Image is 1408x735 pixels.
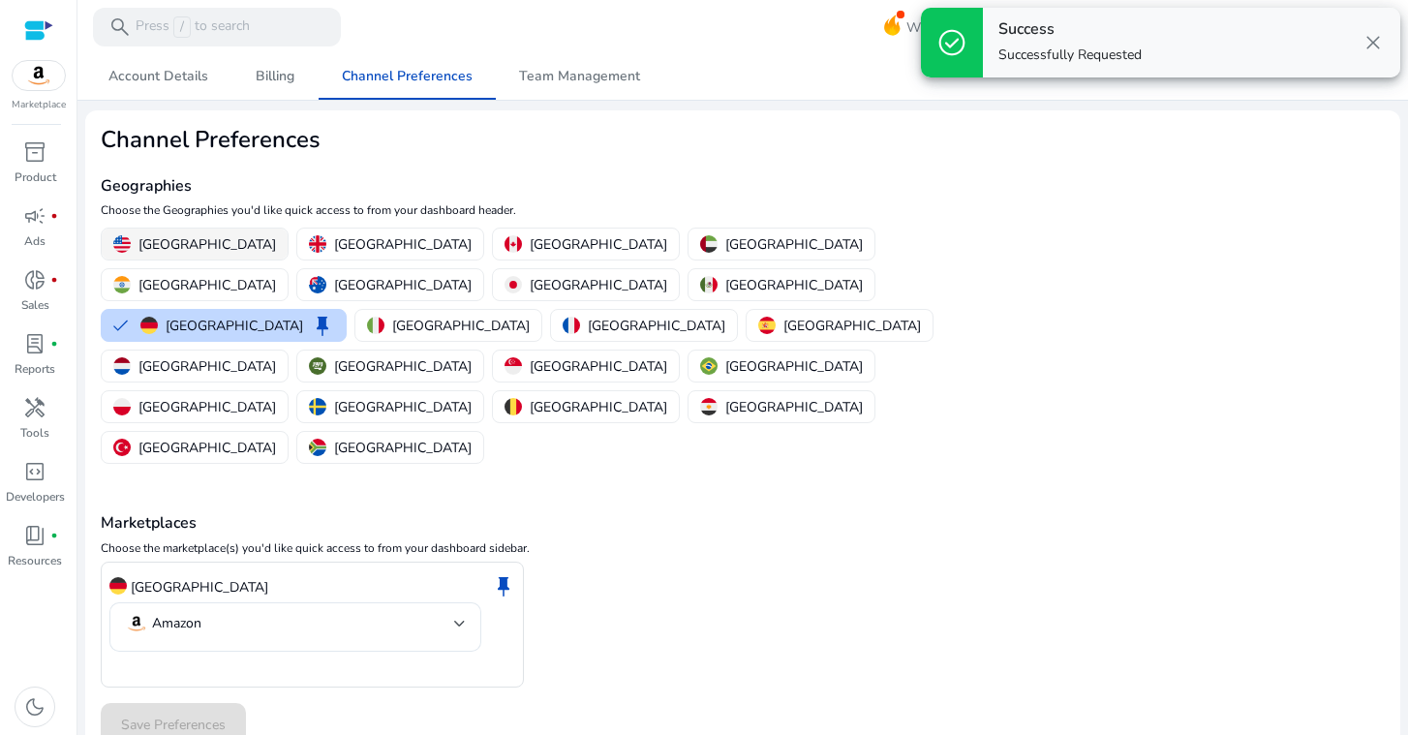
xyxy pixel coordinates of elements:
[309,235,326,253] img: uk.svg
[138,438,276,458] p: [GEOGRAPHIC_DATA]
[8,552,62,569] p: Resources
[173,16,191,38] span: /
[101,126,957,154] h2: Channel Preferences
[334,356,472,377] p: [GEOGRAPHIC_DATA]
[15,168,56,186] p: Product
[505,276,522,293] img: jp.svg
[6,488,65,505] p: Developers
[505,235,522,253] img: ca.svg
[23,695,46,719] span: dark_mode
[519,70,640,83] span: Team Management
[113,439,131,456] img: tr.svg
[530,397,667,417] p: [GEOGRAPHIC_DATA]
[334,397,472,417] p: [GEOGRAPHIC_DATA]
[23,396,46,419] span: handyman
[24,232,46,250] p: Ads
[125,612,148,635] img: amazon.svg
[140,317,158,334] img: de.svg
[588,316,725,336] p: [GEOGRAPHIC_DATA]
[12,98,66,112] p: Marketplace
[136,16,250,38] p: Press to search
[23,524,46,547] span: book_4
[783,316,921,336] p: [GEOGRAPHIC_DATA]
[530,275,667,295] p: [GEOGRAPHIC_DATA]
[138,356,276,377] p: [GEOGRAPHIC_DATA]
[109,577,127,595] img: de.svg
[21,296,49,314] p: Sales
[15,360,55,378] p: Reports
[334,275,472,295] p: [GEOGRAPHIC_DATA]
[936,27,967,58] span: check_circle
[725,397,863,417] p: [GEOGRAPHIC_DATA]
[309,439,326,456] img: za.svg
[101,539,1385,557] p: Choose the marketplace(s) you'd like quick access to from your dashboard sidebar.
[50,212,58,220] span: fiber_manual_record
[700,276,718,293] img: mx.svg
[563,317,580,334] img: fr.svg
[108,70,208,83] span: Account Details
[152,615,201,632] p: Amazon
[342,70,473,83] span: Channel Preferences
[492,574,515,597] span: keep
[725,275,863,295] p: [GEOGRAPHIC_DATA]
[138,397,276,417] p: [GEOGRAPHIC_DATA]
[23,140,46,164] span: inventory_2
[906,11,982,45] span: What's New
[725,356,863,377] p: [GEOGRAPHIC_DATA]
[700,235,718,253] img: ae.svg
[50,276,58,284] span: fiber_manual_record
[20,424,49,442] p: Tools
[309,398,326,415] img: se.svg
[758,317,776,334] img: es.svg
[23,204,46,228] span: campaign
[138,275,276,295] p: [GEOGRAPHIC_DATA]
[725,234,863,255] p: [GEOGRAPHIC_DATA]
[23,332,46,355] span: lab_profile
[101,514,1385,533] h4: Marketplaces
[309,357,326,375] img: sa.svg
[530,356,667,377] p: [GEOGRAPHIC_DATA]
[1362,31,1385,54] span: close
[334,438,472,458] p: [GEOGRAPHIC_DATA]
[392,316,530,336] p: [GEOGRAPHIC_DATA]
[256,70,294,83] span: Billing
[700,398,718,415] img: eg.svg
[23,268,46,291] span: donut_small
[311,314,334,337] span: keep
[998,46,1142,65] p: Successfully Requested
[50,532,58,539] span: fiber_manual_record
[700,357,718,375] img: br.svg
[505,357,522,375] img: sg.svg
[530,234,667,255] p: [GEOGRAPHIC_DATA]
[505,398,522,415] img: be.svg
[166,316,303,336] p: [GEOGRAPHIC_DATA]
[113,357,131,375] img: nl.svg
[101,177,957,196] h4: Geographies
[108,15,132,39] span: search
[113,276,131,293] img: in.svg
[998,20,1142,39] h4: Success
[309,276,326,293] img: au.svg
[131,577,268,597] p: [GEOGRAPHIC_DATA]
[334,234,472,255] p: [GEOGRAPHIC_DATA]
[101,201,957,219] p: Choose the Geographies you'd like quick access to from your dashboard header.
[50,340,58,348] span: fiber_manual_record
[113,398,131,415] img: pl.svg
[13,61,65,90] img: amazon.svg
[367,317,384,334] img: it.svg
[23,460,46,483] span: code_blocks
[138,234,276,255] p: [GEOGRAPHIC_DATA]
[113,235,131,253] img: us.svg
